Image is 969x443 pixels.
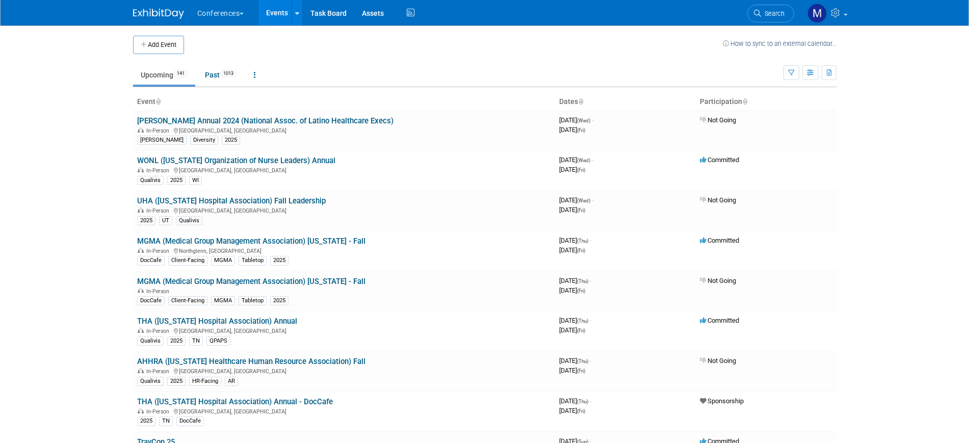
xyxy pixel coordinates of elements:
img: ExhibitDay [133,9,184,19]
span: Not Going [700,196,736,204]
a: MGMA (Medical Group Management Association) [US_STATE] - Fall [137,237,365,246]
span: [DATE] [559,367,585,374]
span: Sponsorship [700,397,744,405]
img: In-Person Event [138,288,144,293]
div: DocCafe [176,416,204,426]
th: Dates [555,93,696,111]
a: How to sync to an external calendar... [723,40,836,47]
span: (Thu) [577,399,588,404]
div: 2025 [270,296,289,305]
div: 2025 [137,416,155,426]
span: [DATE] [559,156,593,164]
a: THA ([US_STATE] Hospital Association) Annual [137,317,297,326]
span: (Fri) [577,207,585,213]
div: Tabletop [239,296,267,305]
a: Search [747,5,794,22]
span: - [592,156,593,164]
div: AR [225,377,238,386]
span: [DATE] [559,166,585,173]
div: 2025 [270,256,289,265]
div: 2025 [167,377,186,386]
span: Committed [700,237,739,244]
img: Marygrace LeGros [807,4,827,23]
span: [DATE] [559,326,585,334]
span: [DATE] [559,277,591,284]
div: 2025 [137,216,155,225]
div: Tabletop [239,256,267,265]
span: [DATE] [559,126,585,134]
div: TN [189,336,203,346]
img: In-Person Event [138,328,144,333]
span: (Thu) [577,358,588,364]
span: (Wed) [577,118,590,123]
img: In-Person Event [138,167,144,172]
span: [DATE] [559,286,585,294]
a: Past1013 [197,65,244,85]
span: [DATE] [559,237,591,244]
span: - [590,357,591,364]
span: (Fri) [577,248,585,253]
div: [GEOGRAPHIC_DATA], [GEOGRAPHIC_DATA] [137,326,551,334]
span: [DATE] [559,206,585,214]
a: MGMA (Medical Group Management Association) [US_STATE] - Fall [137,277,365,286]
div: 2025 [167,176,186,185]
span: (Thu) [577,278,588,284]
span: 1013 [220,70,237,77]
span: (Fri) [577,127,585,133]
div: [GEOGRAPHIC_DATA], [GEOGRAPHIC_DATA] [137,126,551,134]
span: - [590,397,591,405]
div: [GEOGRAPHIC_DATA], [GEOGRAPHIC_DATA] [137,206,551,214]
span: In-Person [146,248,172,254]
div: Client-Facing [168,296,207,305]
div: [GEOGRAPHIC_DATA], [GEOGRAPHIC_DATA] [137,407,551,415]
div: [PERSON_NAME] [137,136,187,145]
img: In-Person Event [138,368,144,373]
a: THA ([US_STATE] Hospital Association) Annual - DocCafe [137,397,333,406]
th: Participation [696,93,836,111]
div: Client-Facing [168,256,207,265]
span: (Thu) [577,318,588,324]
span: [DATE] [559,196,593,204]
div: DocCafe [137,296,165,305]
span: [DATE] [559,317,591,324]
span: - [590,237,591,244]
img: In-Person Event [138,408,144,413]
div: [GEOGRAPHIC_DATA], [GEOGRAPHIC_DATA] [137,166,551,174]
div: MGMA [211,296,235,305]
span: Committed [700,156,739,164]
button: Add Event [133,36,184,54]
div: [GEOGRAPHIC_DATA], [GEOGRAPHIC_DATA] [137,367,551,375]
span: [DATE] [559,116,593,124]
span: In-Person [146,368,172,375]
div: Qualivis [137,176,164,185]
span: [DATE] [559,407,585,414]
div: Diversity [190,136,218,145]
span: In-Person [146,167,172,174]
img: In-Person Event [138,127,144,133]
a: UHA ([US_STATE] Hospital Association) Fall Leadership [137,196,326,205]
span: (Wed) [577,158,590,163]
div: Qualivis [137,336,164,346]
span: In-Person [146,328,172,334]
span: - [592,116,593,124]
span: - [590,317,591,324]
span: - [590,277,591,284]
span: (Thu) [577,238,588,244]
th: Event [133,93,555,111]
span: (Wed) [577,198,590,203]
div: DocCafe [137,256,165,265]
a: Sort by Event Name [155,97,161,106]
span: In-Person [146,408,172,415]
div: 2025 [167,336,186,346]
img: In-Person Event [138,248,144,253]
a: Upcoming141 [133,65,195,85]
span: (Fri) [577,368,585,374]
span: - [592,196,593,204]
span: Committed [700,317,739,324]
div: QPAPS [206,336,230,346]
span: [DATE] [559,246,585,254]
div: 2025 [222,136,240,145]
span: [DATE] [559,357,591,364]
span: Not Going [700,116,736,124]
div: HR-Facing [189,377,221,386]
